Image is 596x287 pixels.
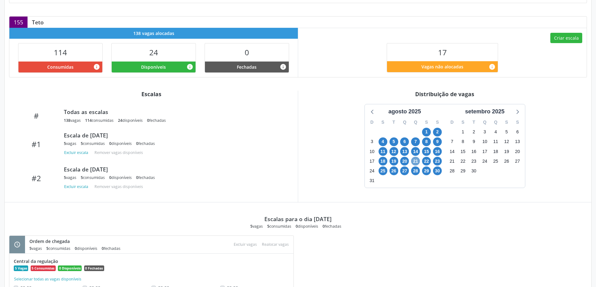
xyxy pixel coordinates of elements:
[64,175,66,180] span: 5
[390,147,398,156] span: terça-feira, 12 de agosto de 2025
[14,241,21,248] i: schedule
[489,63,496,70] i: Quantidade de vagas restantes do teto de vagas
[9,91,293,97] div: Escalas
[296,224,298,229] span: 0
[267,224,291,229] div: consumidas
[186,63,193,70] i: Vagas alocadas e sem marcações associadas
[64,118,70,123] span: 138
[85,118,92,123] span: 114
[479,117,490,127] div: Q
[323,224,325,229] span: 0
[480,157,489,166] span: quarta-feira, 24 de setembro de 2025
[400,137,409,146] span: quarta-feira, 6 de agosto de 2025
[421,63,463,70] span: Vagas não alocadas
[386,107,423,116] div: agosto 2025
[231,240,259,249] div: Escolha as vagas para excluir
[368,147,376,156] span: domingo, 10 de agosto de 2025
[379,147,387,156] span: segunda-feira, 11 de agosto de 2025
[13,111,59,120] div: #
[422,137,431,146] span: sexta-feira, 8 de agosto de 2025
[448,147,456,156] span: domingo, 14 de setembro de 2025
[136,141,155,146] div: fechadas
[433,128,442,136] span: sábado, 2 de agosto de 2025
[459,166,467,175] span: segunda-feira, 29 de setembro de 2025
[400,157,409,166] span: quarta-feira, 20 de agosto de 2025
[81,141,105,146] div: consumidas
[410,117,421,127] div: Q
[280,63,287,70] i: Vagas alocadas e sem marcações associadas que tiveram sua disponibilidade fechada
[147,118,166,123] div: fechadas
[470,137,478,146] span: terça-feira, 9 de setembro de 2025
[136,175,155,180] div: fechadas
[267,224,269,229] span: 5
[491,157,500,166] span: quinta-feira, 25 de setembro de 2025
[14,258,289,265] div: Central da regulação
[491,147,500,156] span: quinta-feira, 18 de setembro de 2025
[149,47,158,57] span: 24
[422,166,431,175] span: sexta-feira, 29 de agosto de 2025
[448,137,456,146] span: domingo, 7 de setembro de 2025
[64,166,285,173] div: Escala de [DATE]
[502,128,511,136] span: sexta-feira, 5 de setembro de 2025
[433,157,442,166] span: sábado, 23 de agosto de 2025
[47,64,74,70] span: Consumidas
[480,128,489,136] span: quarta-feira, 3 de setembro de 2025
[64,108,285,115] div: Todas as escalas
[490,117,501,127] div: Q
[28,19,48,26] div: Teto
[438,47,447,57] span: 17
[491,128,500,136] span: quinta-feira, 4 de setembro de 2025
[502,137,511,146] span: sexta-feira, 12 de setembro de 2025
[13,174,59,183] div: #2
[501,117,512,127] div: S
[470,166,478,175] span: terça-feira, 30 de setembro de 2025
[491,137,500,146] span: quinta-feira, 11 de setembro de 2025
[502,147,511,156] span: sexta-feira, 19 de setembro de 2025
[432,117,443,127] div: S
[367,117,378,127] div: D
[64,175,76,180] div: vagas
[303,91,587,97] div: Distribuição de vagas
[390,166,398,175] span: terça-feira, 26 de agosto de 2025
[64,148,91,157] button: Excluir escala
[468,117,479,127] div: T
[54,47,67,57] span: 114
[29,246,42,251] div: vagas
[109,141,111,146] span: 0
[421,117,432,127] div: S
[102,246,104,251] span: 0
[448,166,456,175] span: domingo, 28 de setembro de 2025
[13,140,59,149] div: #1
[84,265,104,271] span: 0 Fechadas
[448,157,456,166] span: domingo, 21 de setembro de 2025
[64,118,81,123] div: vagas
[447,117,458,127] div: D
[250,224,252,229] span: 5
[411,166,420,175] span: quinta-feira, 28 de agosto de 2025
[512,117,523,127] div: S
[411,137,420,146] span: quinta-feira, 7 de agosto de 2025
[368,137,376,146] span: domingo, 3 de agosto de 2025
[513,128,522,136] span: sábado, 6 de setembro de 2025
[93,63,100,70] i: Vagas alocadas que possuem marcações associadas
[81,175,83,180] span: 5
[75,246,77,251] span: 0
[250,224,263,229] div: vagas
[399,117,410,127] div: Q
[46,246,48,251] span: 5
[390,157,398,166] span: terça-feira, 19 de agosto de 2025
[377,117,388,127] div: S
[147,118,149,123] span: 0
[136,141,138,146] span: 0
[9,17,28,28] div: 155
[136,175,138,180] span: 0
[64,141,66,146] span: 5
[411,147,420,156] span: quinta-feira, 14 de agosto de 2025
[323,224,341,229] div: fechadas
[470,128,478,136] span: terça-feira, 2 de setembro de 2025
[411,157,420,166] span: quinta-feira, 21 de agosto de 2025
[480,137,489,146] span: quarta-feira, 10 de setembro de 2025
[29,238,125,245] div: Ordem de chegada
[296,224,318,229] div: disponíveis
[433,147,442,156] span: sábado, 16 de agosto de 2025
